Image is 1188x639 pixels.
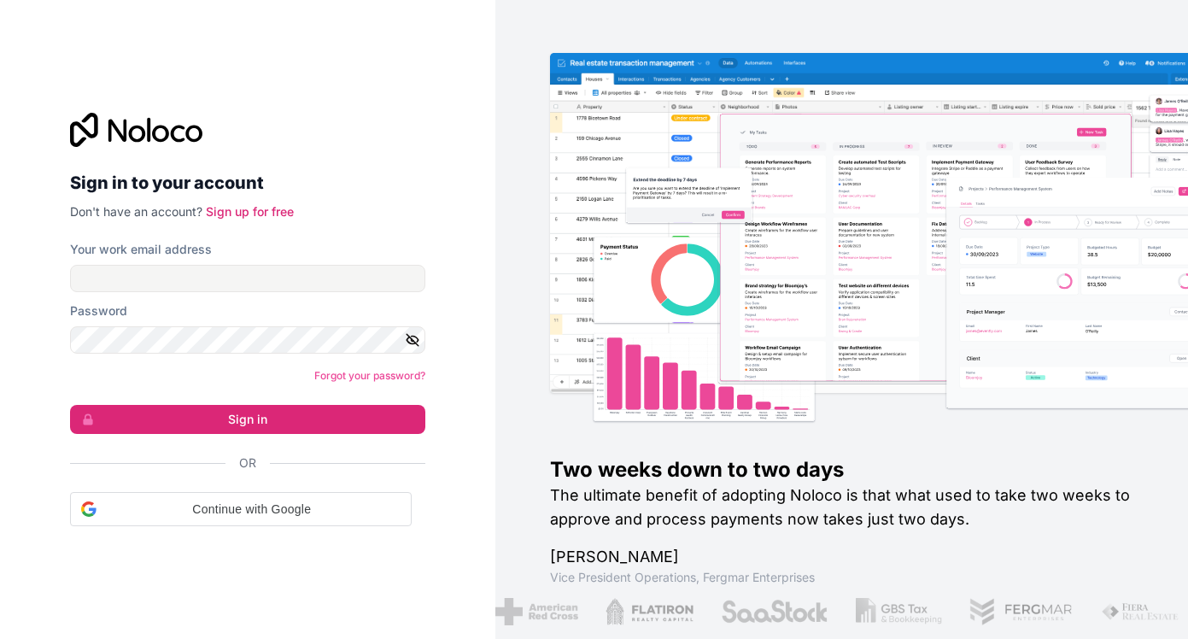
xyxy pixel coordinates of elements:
[472,598,555,625] img: /assets/american-red-cross-BAupjrZR.png
[103,501,401,519] span: Continue with Google
[70,492,412,526] div: Continue with Google
[550,569,1133,586] h1: Vice President Operations , Fergmar Enterprises
[550,456,1133,484] h1: Two weeks down to two days
[314,369,425,382] a: Forgot your password?
[833,598,920,625] img: /assets/gbstax-C-GtDUiK.png
[70,265,425,292] input: Email address
[70,241,212,258] label: Your work email address
[550,484,1133,531] h2: The ultimate benefit of adopting Noloco is that what used to take two weeks to approve and proces...
[206,204,294,219] a: Sign up for free
[70,167,425,198] h2: Sign in to your account
[550,545,1133,569] h1: [PERSON_NAME]
[70,204,202,219] span: Don't have an account?
[582,598,671,625] img: /assets/flatiron-C8eUkumj.png
[70,302,127,319] label: Password
[947,598,1051,625] img: /assets/fergmar-CudnrXN5.png
[70,326,425,354] input: Password
[239,454,256,472] span: Or
[70,405,425,434] button: Sign in
[1079,598,1159,625] img: /assets/fiera-fwj2N5v4.png
[699,598,806,625] img: /assets/saastock-C6Zbiodz.png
